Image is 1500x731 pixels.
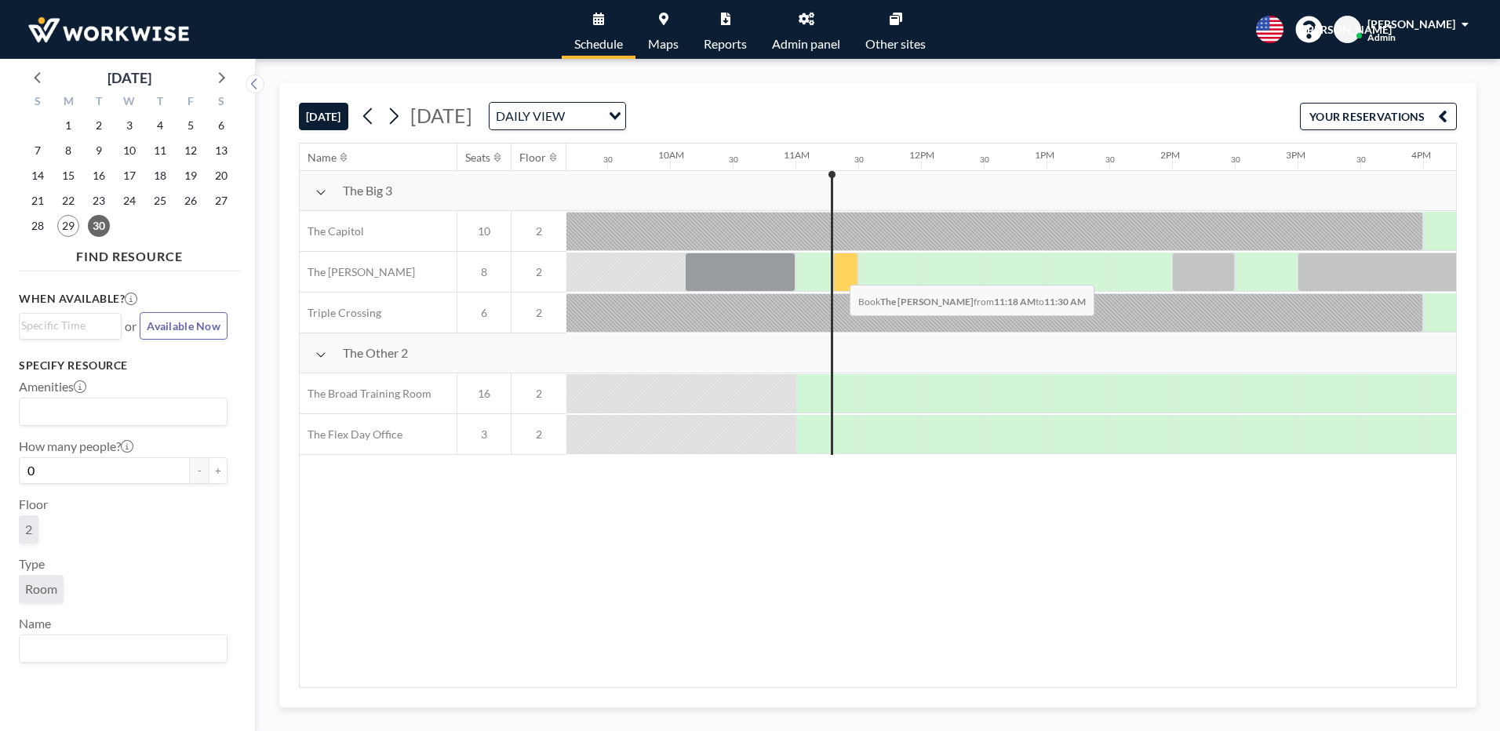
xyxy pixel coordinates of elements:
span: Book from to [850,285,1094,316]
div: [DATE] [107,67,151,89]
span: Room [25,581,57,596]
span: Wednesday, September 24, 2025 [118,190,140,212]
span: Wednesday, September 10, 2025 [118,140,140,162]
span: 2 [512,224,566,238]
div: Search for option [20,635,227,662]
span: Tuesday, September 30, 2025 [88,215,110,237]
label: Type [19,556,45,572]
div: Name [308,151,337,165]
label: Name [19,616,51,631]
div: 30 [1231,155,1240,165]
span: 16 [457,387,511,401]
span: 8 [457,265,511,279]
div: W [115,93,145,113]
label: Amenities [19,379,86,395]
button: YOUR RESERVATIONS [1300,103,1457,130]
div: 30 [980,155,989,165]
div: 30 [854,155,864,165]
div: Search for option [20,398,227,425]
span: Monday, September 29, 2025 [57,215,79,237]
button: [DATE] [299,103,348,130]
button: Available Now [140,312,228,340]
span: Tuesday, September 16, 2025 [88,165,110,187]
span: 2 [512,306,566,320]
div: T [84,93,115,113]
div: Search for option [20,314,121,337]
div: T [144,93,175,113]
span: The Big 3 [343,183,392,198]
span: The Capitol [300,224,364,238]
span: Sunday, September 7, 2025 [27,140,49,162]
span: Saturday, September 27, 2025 [210,190,232,212]
span: Sunday, September 28, 2025 [27,215,49,237]
div: F [175,93,206,113]
div: Floor [519,151,546,165]
span: DAILY VIEW [493,106,568,126]
input: Search for option [570,106,599,126]
input: Search for option [21,402,218,422]
span: Sunday, September 21, 2025 [27,190,49,212]
div: S [23,93,53,113]
input: Search for option [21,638,218,659]
span: 2 [512,427,566,442]
span: The [PERSON_NAME] [300,265,415,279]
span: 10 [457,224,511,238]
span: 2 [25,522,32,536]
span: [PERSON_NAME] [1304,23,1392,37]
div: 30 [1105,155,1115,165]
span: Thursday, September 4, 2025 [149,115,171,136]
label: How many people? [19,438,133,454]
span: 2 [512,387,566,401]
input: Search for option [21,317,112,334]
span: Friday, September 5, 2025 [180,115,202,136]
div: 2PM [1160,149,1180,161]
span: Admin [1367,31,1396,43]
div: Seats [465,151,490,165]
div: S [206,93,236,113]
span: Friday, September 12, 2025 [180,140,202,162]
span: Saturday, September 20, 2025 [210,165,232,187]
img: organization-logo [25,14,192,45]
div: 3PM [1286,149,1305,161]
span: Wednesday, September 3, 2025 [118,115,140,136]
span: 3 [457,427,511,442]
span: [DATE] [410,104,472,127]
span: or [125,318,137,334]
span: The Broad Training Room [300,387,431,401]
span: Monday, September 8, 2025 [57,140,79,162]
button: + [209,457,228,484]
div: 30 [603,155,613,165]
button: - [190,457,209,484]
span: Wednesday, September 17, 2025 [118,165,140,187]
span: Triple Crossing [300,306,381,320]
span: Thursday, September 25, 2025 [149,190,171,212]
h3: Specify resource [19,358,228,373]
span: 6 [457,306,511,320]
span: Saturday, September 6, 2025 [210,115,232,136]
span: Tuesday, September 2, 2025 [88,115,110,136]
b: The [PERSON_NAME] [880,296,974,307]
b: 11:30 AM [1044,296,1086,307]
span: Tuesday, September 9, 2025 [88,140,110,162]
div: 12PM [909,149,934,161]
span: The Flex Day Office [300,427,402,442]
span: Sunday, September 14, 2025 [27,165,49,187]
div: Search for option [490,103,625,129]
span: The Other 2 [343,345,408,361]
span: Admin panel [772,38,840,50]
label: Floor [19,496,48,512]
div: 11AM [784,149,810,161]
div: 30 [1356,155,1366,165]
span: [PERSON_NAME] [1367,17,1455,31]
span: Tuesday, September 23, 2025 [88,190,110,212]
span: Available Now [147,319,220,333]
span: Other sites [865,38,926,50]
h4: FIND RESOURCE [19,242,240,264]
div: 10AM [658,149,684,161]
span: Schedule [574,38,623,50]
div: M [53,93,84,113]
span: Monday, September 22, 2025 [57,190,79,212]
span: Thursday, September 18, 2025 [149,165,171,187]
span: 2 [512,265,566,279]
span: Maps [648,38,679,50]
